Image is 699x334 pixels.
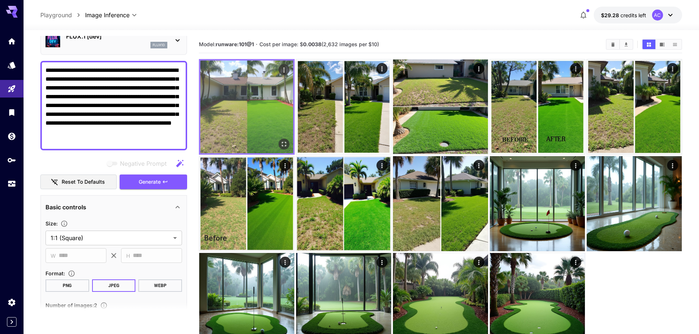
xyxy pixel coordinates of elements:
[601,12,620,18] span: $29.28
[570,160,581,171] div: Actions
[153,43,165,48] p: flux1d
[642,40,655,49] button: Show images in grid view
[120,175,187,190] button: Generate
[200,60,293,153] img: 9k=
[620,40,633,49] button: Download All
[296,156,391,251] img: 9k=
[7,155,16,165] div: API Keys
[642,39,682,50] div: Show images in grid viewShow images in video viewShow images in list view
[296,59,391,154] img: Z
[570,257,581,268] div: Actions
[7,60,16,70] div: Models
[45,220,58,227] span: Size :
[40,11,72,19] a: Playground
[278,139,290,150] div: Open in fullscreen
[199,41,254,47] span: Model:
[259,41,379,47] span: Cost per image: $ (2,632 images per $10)
[7,84,16,93] div: Playground
[256,40,258,49] p: ·
[490,156,585,251] img: 9k=
[587,156,682,251] img: 2Q==
[45,198,182,216] div: Basic controls
[40,11,85,19] nav: breadcrumb
[607,40,619,49] button: Clear Images
[570,63,581,74] div: Actions
[393,156,488,251] img: Z
[667,160,678,171] div: Actions
[376,257,387,268] div: Actions
[280,257,291,268] div: Actions
[280,160,291,171] div: Actions
[85,11,130,19] span: Image Inference
[656,40,669,49] button: Show images in video view
[7,317,17,327] button: Expand sidebar
[606,39,633,50] div: Clear ImagesDownload All
[199,156,294,251] img: 9k=
[216,41,254,47] b: runware:101@1
[669,40,681,49] button: Show images in list view
[45,270,65,276] span: Format :
[58,220,71,227] button: Adjust the dimensions of the generated image by specifying its width and height in pixels, or sel...
[473,257,484,268] div: Actions
[138,279,182,292] button: WEBP
[473,63,484,74] div: Actions
[278,64,290,75] div: Actions
[45,29,182,51] div: FLUX.1 [dev]flux1d
[303,41,321,47] b: 0.0038
[667,63,678,74] div: Actions
[40,175,117,190] button: Reset to defaults
[7,108,16,117] div: Library
[473,160,484,171] div: Actions
[587,59,682,154] img: Z
[652,10,663,21] div: AC
[45,203,86,212] p: Basic controls
[105,159,172,168] span: Negative prompts are not compatible with the selected model.
[376,63,387,74] div: Actions
[120,159,167,168] span: Negative Prompt
[7,132,16,141] div: Wallet
[490,59,585,154] img: 9k=
[126,252,130,260] span: H
[376,160,387,171] div: Actions
[7,37,16,46] div: Home
[45,279,89,292] button: PNG
[7,298,16,307] div: Settings
[65,270,78,277] button: Choose the file format for the output image.
[620,12,646,18] span: credits left
[594,7,682,23] button: $29.28196AC
[51,234,170,242] span: 1:1 (Square)
[51,252,56,260] span: W
[92,279,136,292] button: JPEG
[601,11,646,19] div: $29.28196
[139,177,161,187] span: Generate
[66,32,167,41] p: FLUX.1 [dev]
[393,59,488,154] img: Z
[7,179,16,188] div: Usage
